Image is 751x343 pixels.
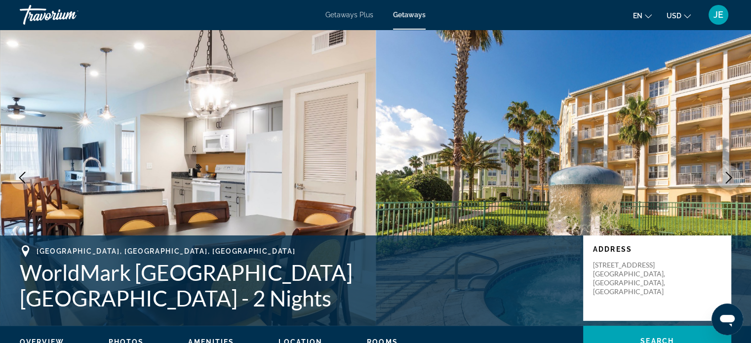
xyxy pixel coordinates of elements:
p: Address [593,245,721,253]
span: [GEOGRAPHIC_DATA], [GEOGRAPHIC_DATA], [GEOGRAPHIC_DATA] [37,247,295,255]
a: Travorium [20,2,119,28]
a: Getaways [393,11,426,19]
span: JE [713,10,723,20]
button: Next image [716,165,741,190]
button: Change currency [667,8,691,23]
button: Previous image [10,165,35,190]
button: Change language [633,8,652,23]
p: [STREET_ADDRESS] [GEOGRAPHIC_DATA], [GEOGRAPHIC_DATA], [GEOGRAPHIC_DATA] [593,261,672,296]
button: User Menu [706,4,731,25]
span: en [633,12,642,20]
h1: WorldMark [GEOGRAPHIC_DATA] [GEOGRAPHIC_DATA] - 2 Nights [20,260,573,311]
span: USD [667,12,681,20]
a: Getaways Plus [325,11,373,19]
iframe: Button to launch messaging window [711,304,743,335]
